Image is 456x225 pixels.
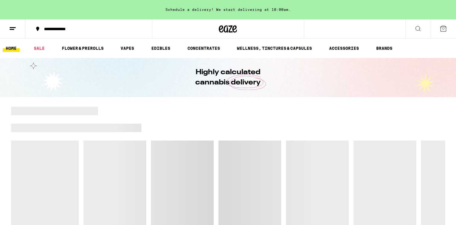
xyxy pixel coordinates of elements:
a: ACCESSORIES [326,45,362,52]
a: FLOWER & PREROLLS [59,45,107,52]
a: SALE [31,45,48,52]
a: CONCENTRATES [184,45,223,52]
h1: Highly calculated cannabis delivery [178,67,278,88]
a: WELLNESS, TINCTURES & CAPSULES [234,45,315,52]
a: EDIBLES [148,45,173,52]
a: HOME [3,45,20,52]
a: VAPES [118,45,137,52]
a: BRANDS [373,45,395,52]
